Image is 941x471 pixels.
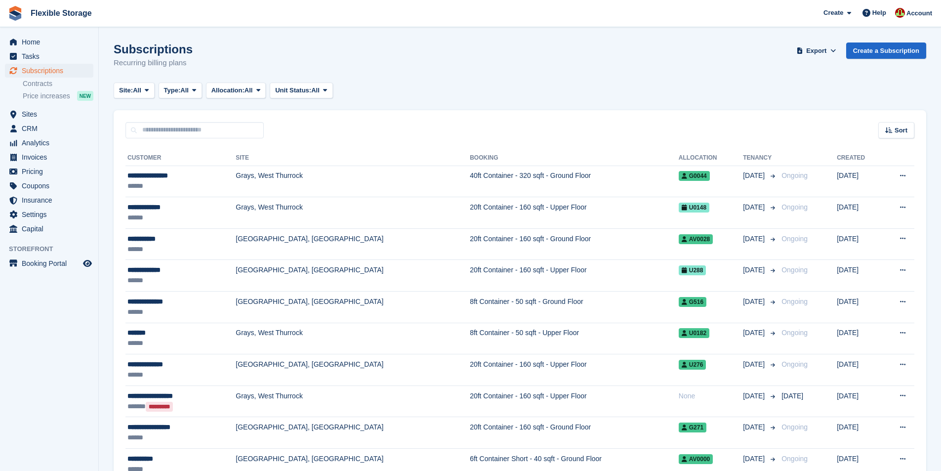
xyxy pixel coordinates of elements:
[23,91,70,101] span: Price increases
[781,266,808,274] span: Ongoing
[27,5,96,21] a: Flexible Storage
[470,150,679,166] th: Booking
[5,193,93,207] a: menu
[679,328,709,338] span: U0182
[846,43,926,59] a: Create a Subscription
[180,86,189,95] span: All
[22,64,81,78] span: Subscriptions
[837,166,881,197] td: [DATE]
[114,83,155,99] button: Site: All
[5,64,93,78] a: menu
[22,49,81,63] span: Tasks
[679,171,710,181] span: G0044
[781,392,803,400] span: [DATE]
[5,257,93,270] a: menu
[679,360,706,370] span: U276
[236,417,470,449] td: [GEOGRAPHIC_DATA], [GEOGRAPHIC_DATA]
[679,150,743,166] th: Allocation
[781,329,808,337] span: Ongoing
[895,8,905,18] img: David Jones
[206,83,266,99] button: Allocation: All
[679,234,713,244] span: AV0028
[470,354,679,386] td: 20ft Container - 160 sqft - Upper Floor
[22,35,81,49] span: Home
[275,86,311,95] span: Unit Status:
[8,6,23,21] img: stora-icon-8386f47178a22dfd0bd8f6a31ec36ba5ce8667c1dd55bd0f319d3a0aa187defe.svg
[837,197,881,229] td: [DATE]
[837,260,881,292] td: [DATE]
[114,57,193,69] p: Recurring billing plans
[5,136,93,150] a: menu
[114,43,193,56] h1: Subscriptions
[211,86,245,95] span: Allocation:
[22,165,81,178] span: Pricing
[679,297,706,307] span: G516
[5,107,93,121] a: menu
[236,197,470,229] td: Grays, West Thurrock
[23,90,93,101] a: Price increases NEW
[679,423,706,432] span: G271
[781,203,808,211] span: Ongoing
[837,385,881,417] td: [DATE]
[743,328,767,338] span: [DATE]
[743,234,767,244] span: [DATE]
[743,359,767,370] span: [DATE]
[906,8,932,18] span: Account
[470,197,679,229] td: 20ft Container - 160 sqft - Upper Floor
[743,150,777,166] th: Tenancy
[743,202,767,213] span: [DATE]
[133,86,141,95] span: All
[743,391,767,401] span: [DATE]
[743,171,767,181] span: [DATE]
[22,257,81,270] span: Booking Portal
[270,83,332,99] button: Unit Status: All
[5,208,93,221] a: menu
[22,107,81,121] span: Sites
[236,323,470,354] td: Grays, West Thurrock
[5,49,93,63] a: menu
[781,171,808,179] span: Ongoing
[164,86,181,95] span: Type:
[743,454,767,464] span: [DATE]
[23,79,93,88] a: Contracts
[781,298,808,305] span: Ongoing
[119,86,133,95] span: Site:
[22,179,81,193] span: Coupons
[77,91,93,101] div: NEW
[245,86,253,95] span: All
[5,150,93,164] a: menu
[837,354,881,386] td: [DATE]
[236,354,470,386] td: [GEOGRAPHIC_DATA], [GEOGRAPHIC_DATA]
[470,166,679,197] td: 40ft Container - 320 sqft - Ground Floor
[781,455,808,463] span: Ongoing
[679,203,709,213] span: U0148
[22,150,81,164] span: Invoices
[236,385,470,417] td: Grays, West Thurrock
[823,8,843,18] span: Create
[5,122,93,135] a: menu
[795,43,838,59] button: Export
[470,417,679,449] td: 20ft Container - 160 sqft - Ground Floor
[895,126,907,135] span: Sort
[9,244,98,254] span: Storefront
[22,193,81,207] span: Insurance
[159,83,202,99] button: Type: All
[311,86,320,95] span: All
[22,222,81,236] span: Capital
[470,323,679,354] td: 8ft Container - 50 sqft - Upper Floor
[5,222,93,236] a: menu
[679,265,706,275] span: U288
[837,323,881,354] td: [DATE]
[236,150,470,166] th: Site
[872,8,886,18] span: Help
[837,417,881,449] td: [DATE]
[236,292,470,323] td: [GEOGRAPHIC_DATA], [GEOGRAPHIC_DATA]
[125,150,236,166] th: Customer
[22,122,81,135] span: CRM
[5,35,93,49] a: menu
[837,292,881,323] td: [DATE]
[5,165,93,178] a: menu
[22,136,81,150] span: Analytics
[236,166,470,197] td: Grays, West Thurrock
[781,423,808,431] span: Ongoing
